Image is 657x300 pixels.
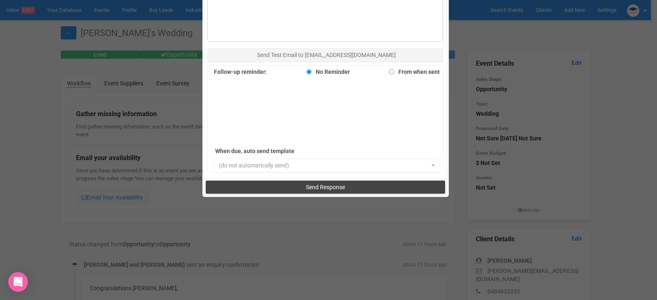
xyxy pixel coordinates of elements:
span: Send Test Email to [EMAIL_ADDRESS][DOMAIN_NAME] [257,52,396,58]
span: (do not automatically send) [219,161,430,169]
span: Send Response [306,184,345,190]
label: No Reminder [302,66,350,78]
label: Follow-up reminder: [214,66,267,78]
label: When due, auto send template [215,145,330,157]
label: From when sent [385,66,440,78]
div: Open Intercom Messenger [8,272,28,292]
